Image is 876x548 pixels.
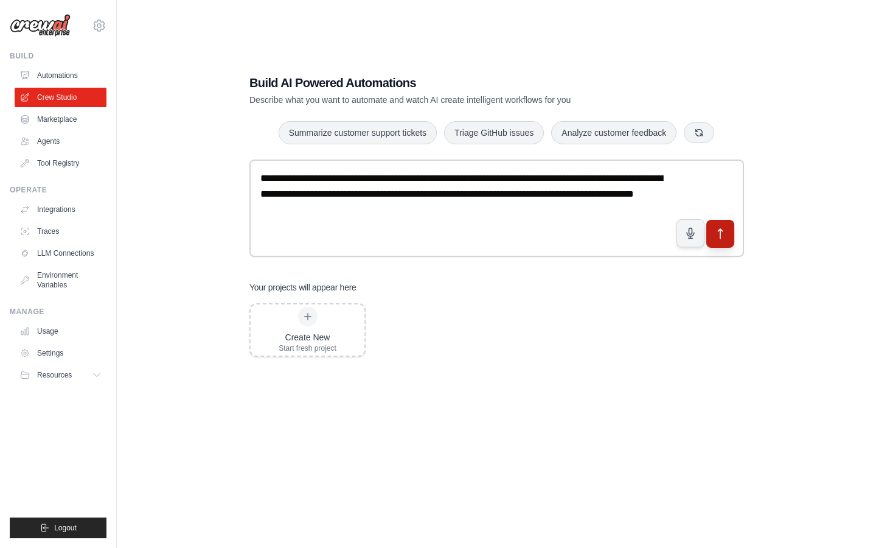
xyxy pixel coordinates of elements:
[249,94,658,106] p: Describe what you want to automate and watch AI create intelligent workflows for you
[10,185,106,195] div: Operate
[15,88,106,107] a: Crew Studio
[15,132,106,151] a: Agents
[15,222,106,241] a: Traces
[15,321,106,341] a: Usage
[15,200,106,219] a: Integrations
[15,244,106,263] a: LLM Connections
[10,14,71,37] img: Logo
[444,121,544,144] button: Triage GitHub issues
[15,365,106,385] button: Resources
[54,523,77,533] span: Logout
[279,343,336,353] div: Start fresh project
[676,219,704,247] button: Click to speak your automation idea
[15,66,106,85] a: Automations
[684,122,714,143] button: Get new suggestions
[10,307,106,317] div: Manage
[15,343,106,363] a: Settings
[15,265,106,295] a: Environment Variables
[10,518,106,538] button: Logout
[551,121,676,144] button: Analyze customer feedback
[10,51,106,61] div: Build
[279,121,437,144] button: Summarize customer support tickets
[279,331,336,343] div: Create New
[249,74,658,91] h1: Build AI Powered Automations
[249,281,356,293] h3: Your projects will appear here
[815,490,876,548] iframe: Chat Widget
[37,370,72,380] span: Resources
[15,153,106,173] a: Tool Registry
[15,110,106,129] a: Marketplace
